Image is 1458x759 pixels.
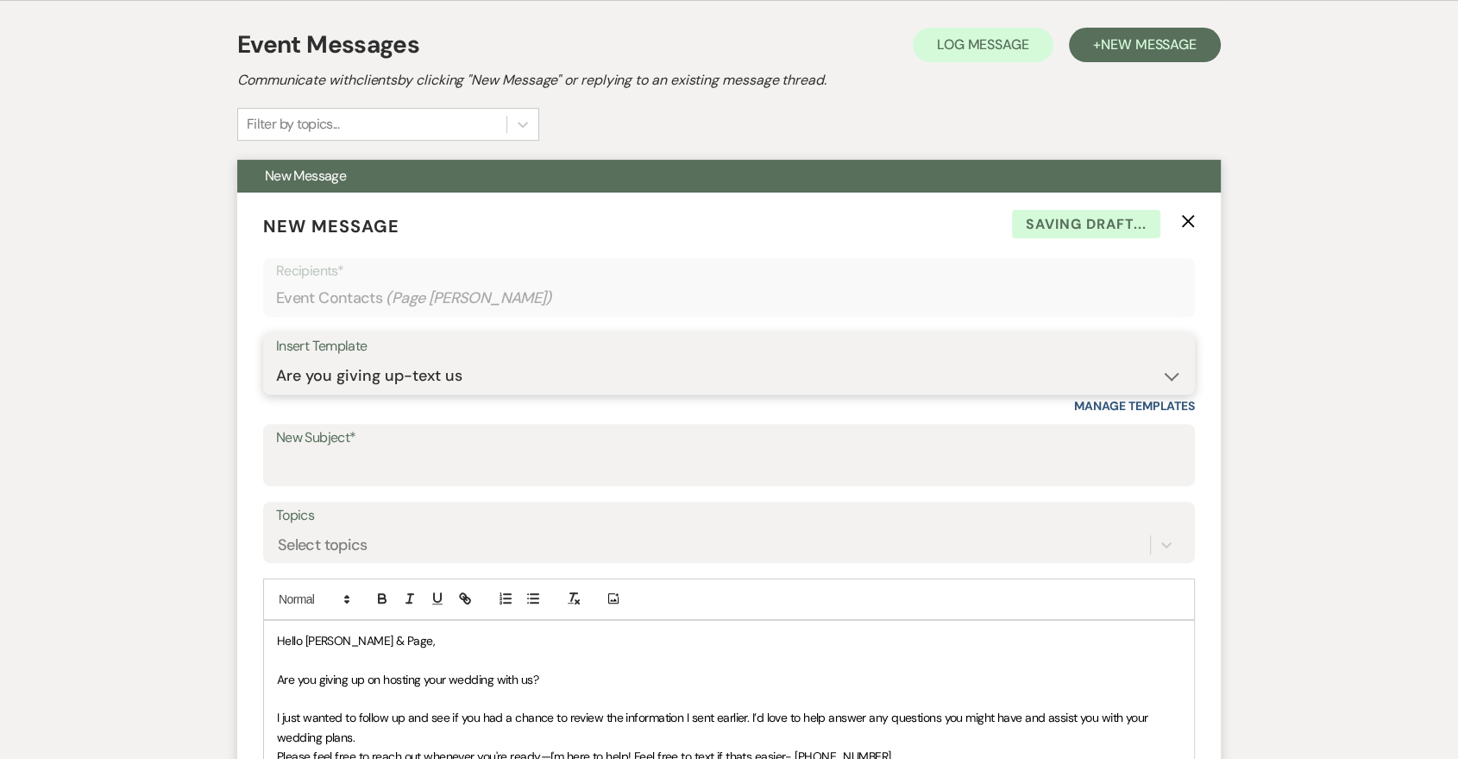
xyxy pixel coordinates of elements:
[1012,210,1160,239] span: Saving draft...
[937,35,1029,54] span: Log Message
[1069,28,1221,62] button: +New Message
[276,426,1182,451] label: New Subject*
[276,334,1182,359] div: Insert Template
[265,167,346,185] span: New Message
[237,70,1221,91] h2: Communicate with clients by clicking "New Message" or replying to an existing message thread.
[276,281,1182,315] div: Event Contacts
[237,27,419,63] h1: Event Messages
[247,114,339,135] div: Filter by topics...
[263,215,399,237] span: New Message
[277,710,1151,744] span: I just wanted to follow up and see if you had a chance to review the information I sent earlier. ...
[277,633,435,648] span: Hello [PERSON_NAME] & Page,
[278,533,368,556] div: Select topics
[1101,35,1197,54] span: New Message
[1074,398,1195,414] a: Manage Templates
[913,28,1053,62] button: Log Message
[276,260,1182,282] p: Recipients*
[277,672,538,687] span: Are you giving up on hosting your wedding with us?
[386,287,552,310] span: ( Page [PERSON_NAME] )
[276,503,1182,528] label: Topics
